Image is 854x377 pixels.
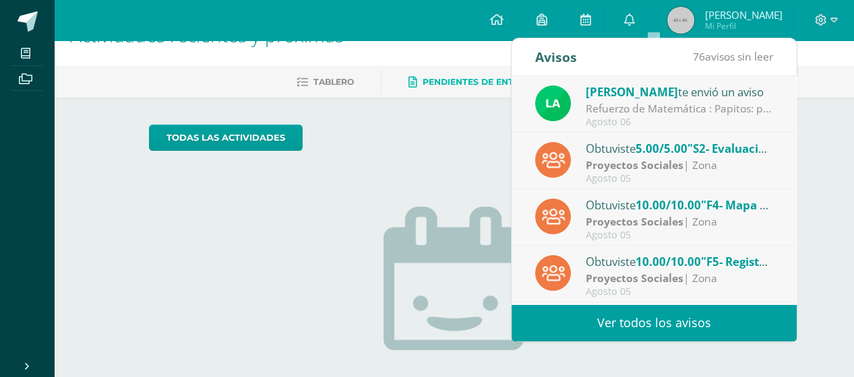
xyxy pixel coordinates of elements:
[297,71,354,93] a: Tablero
[535,38,577,75] div: Avisos
[586,139,773,157] div: Obtuviste en
[586,84,678,100] span: [PERSON_NAME]
[586,286,773,298] div: Agosto 05
[586,173,773,184] div: Agosto 05
[586,271,773,286] div: | Zona
[149,125,303,151] a: todas las Actividades
[408,71,538,93] a: Pendientes de entrega
[693,49,705,64] span: 76
[704,8,782,22] span: [PERSON_NAME]
[693,49,773,64] span: avisos sin leer
[704,20,782,32] span: Mi Perfil
[586,116,773,128] div: Agosto 06
[586,214,773,230] div: | Zona
[512,304,797,341] a: Ver todos los avisos
[586,271,683,285] strong: Proyectos Sociales
[636,254,701,269] span: 10.00/10.00
[636,197,701,213] span: 10.00/10.00
[313,77,354,87] span: Tablero
[586,252,773,270] div: Obtuviste en
[586,101,773,116] div: Refuerzo de Matemática : Papitos: por este medio envio recursos para refuerzo de su prueba de des...
[586,230,773,241] div: Agosto 05
[586,83,773,100] div: te envió un aviso
[586,214,683,229] strong: Proyectos Sociales
[535,85,571,121] img: 23ebc151efb5178ba50558fdeb86cd78.png
[423,77,538,87] span: Pendientes de entrega
[586,196,773,213] div: Obtuviste en
[667,7,694,34] img: 45x45
[636,141,688,156] span: 5.00/5.00
[586,158,683,172] strong: Proyectos Sociales
[586,158,773,173] div: | Zona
